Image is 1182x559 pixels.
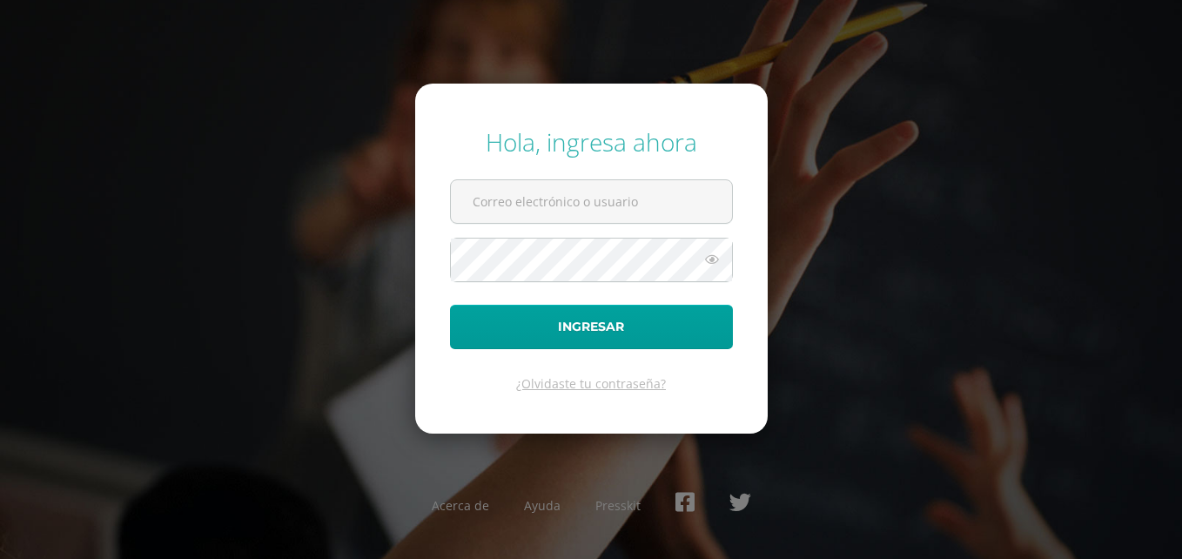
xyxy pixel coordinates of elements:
[595,497,641,514] a: Presskit
[450,305,733,349] button: Ingresar
[451,180,732,223] input: Correo electrónico o usuario
[516,375,666,392] a: ¿Olvidaste tu contraseña?
[524,497,561,514] a: Ayuda
[450,125,733,158] div: Hola, ingresa ahora
[432,497,489,514] a: Acerca de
